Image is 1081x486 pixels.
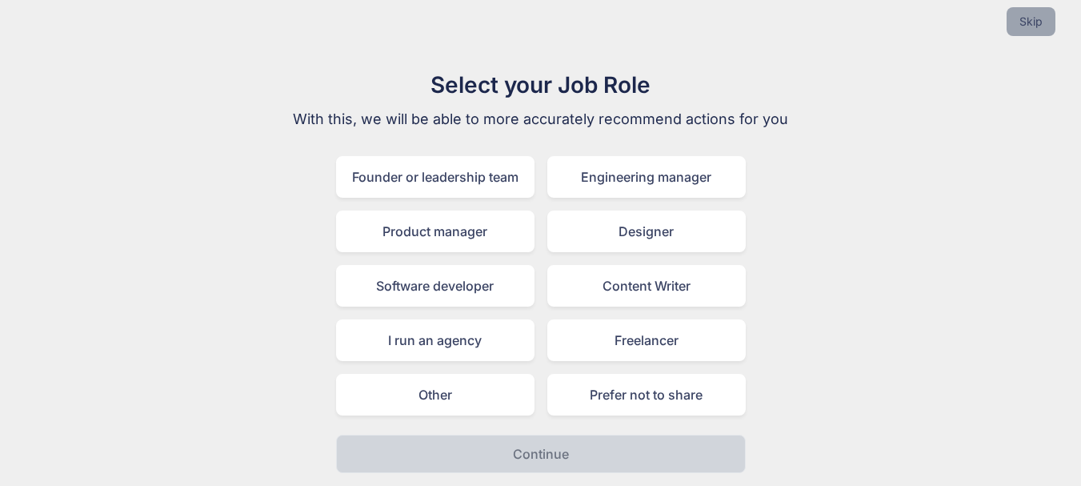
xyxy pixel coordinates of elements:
button: Continue [336,435,746,473]
div: Designer [547,211,746,252]
div: Software developer [336,265,534,307]
div: I run an agency [336,319,534,361]
div: Product manager [336,211,534,252]
div: Freelancer [547,319,746,361]
div: Prefer not to share [547,374,746,416]
p: With this, we will be able to more accurately recommend actions for you [272,108,810,131]
div: Content Writer [547,265,746,307]
div: Engineering manager [547,156,746,198]
div: Other [336,374,534,416]
div: Founder or leadership team [336,156,534,198]
h1: Select your Job Role [272,68,810,102]
p: Continue [513,444,569,464]
button: Skip [1007,7,1055,36]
